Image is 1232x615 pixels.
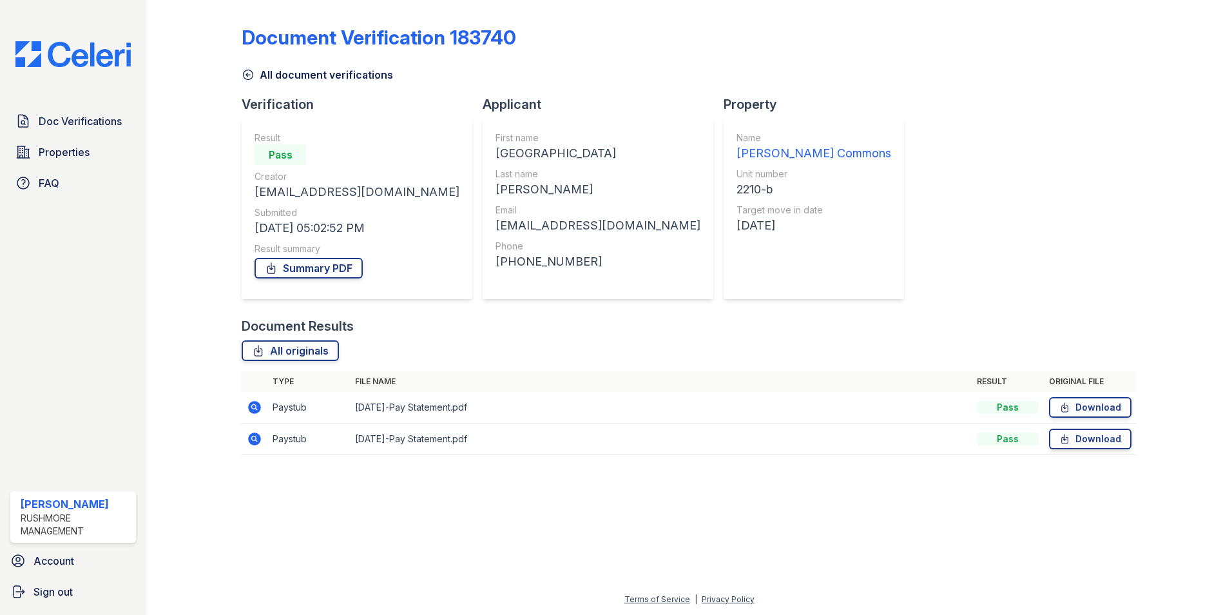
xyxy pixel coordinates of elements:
div: Verification [242,95,483,113]
div: Creator [255,170,459,183]
a: Privacy Policy [702,594,755,604]
span: Account [34,553,74,569]
div: Pass [977,401,1039,414]
td: Paystub [267,392,350,424]
th: Result [972,371,1044,392]
span: Sign out [34,584,73,600]
div: Name [736,132,891,144]
td: [DATE]-Pay Statement.pdf [350,424,972,455]
div: Submitted [255,206,459,219]
a: Download [1049,429,1131,449]
a: Sign out [5,579,141,605]
div: [DATE] 05:02:52 PM [255,219,459,237]
a: Account [5,548,141,574]
div: [EMAIL_ADDRESS][DOMAIN_NAME] [496,217,700,235]
div: Document Verification 183740 [242,26,516,49]
a: Doc Verifications [10,108,136,134]
div: Property [724,95,914,113]
div: Applicant [483,95,724,113]
div: | [695,594,697,604]
td: [DATE]-Pay Statement.pdf [350,392,972,424]
div: Phone [496,240,700,253]
div: Result [255,132,459,144]
div: First name [496,132,700,144]
a: All originals [242,340,339,361]
div: Pass [255,144,306,165]
th: Type [267,371,350,392]
img: CE_Logo_Blue-a8612792a0a2168367f1c8372b55b34899dd931a85d93a1a3d3e32e68fde9ad4.png [5,41,141,67]
span: FAQ [39,175,59,191]
div: Unit number [736,168,891,181]
div: [PERSON_NAME] [496,181,700,199]
a: Summary PDF [255,258,363,278]
div: Result summary [255,242,459,255]
div: [PERSON_NAME] Commons [736,144,891,162]
div: Pass [977,433,1039,445]
a: Name [PERSON_NAME] Commons [736,132,891,162]
div: [PHONE_NUMBER] [496,253,700,271]
div: [EMAIL_ADDRESS][DOMAIN_NAME] [255,183,459,201]
div: [GEOGRAPHIC_DATA] [496,144,700,162]
a: Properties [10,139,136,165]
div: Last name [496,168,700,181]
div: Target move in date [736,204,891,217]
a: FAQ [10,170,136,196]
div: Document Results [242,317,354,335]
div: [DATE] [736,217,891,235]
a: Download [1049,397,1131,418]
div: Rushmore Management [21,512,131,538]
div: [PERSON_NAME] [21,496,131,512]
a: All document verifications [242,67,393,83]
td: Paystub [267,424,350,455]
span: Properties [39,144,90,160]
div: Email [496,204,700,217]
span: Doc Verifications [39,113,122,129]
th: File name [350,371,972,392]
a: Terms of Service [624,594,690,604]
div: 2210-b [736,181,891,199]
th: Original file [1044,371,1137,392]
